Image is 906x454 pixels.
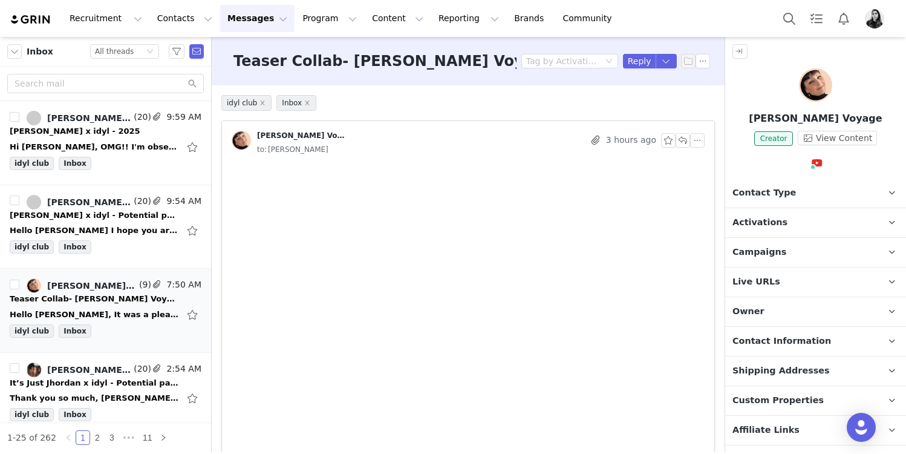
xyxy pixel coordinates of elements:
[10,309,179,321] div: Hello Ornella, It was a pleasure working with you and your brand, and I look forward to collabora...
[105,431,119,444] a: 3
[91,431,104,444] a: 2
[47,281,137,291] div: [PERSON_NAME] VOYAGE, [PERSON_NAME]
[220,5,295,32] button: Messages
[725,111,906,126] p: [PERSON_NAME] Voyage
[47,197,131,207] div: [PERSON_NAME], [PERSON_NAME]
[65,434,72,441] i: icon: left
[59,324,91,338] span: Inbox
[10,157,54,170] span: idyl club
[222,121,714,166] div: [PERSON_NAME] Voyage 3 hours agoto:[PERSON_NAME]
[146,48,154,56] i: icon: down
[10,408,54,421] span: idyl club
[27,195,131,209] a: [PERSON_NAME], [PERSON_NAME]
[47,113,131,123] div: [PERSON_NAME], [PERSON_NAME], [PERSON_NAME]
[95,45,134,58] div: All threads
[232,131,348,150] a: [PERSON_NAME] Voyage
[188,79,197,88] i: icon: search
[732,394,824,407] span: Custom Properties
[189,44,204,59] span: Send Email
[507,5,555,32] a: Brands
[803,5,830,32] a: Tasks
[732,305,764,318] span: Owner
[10,392,179,404] div: Thank you so much, Ornella!! Let us know if you would like to work with her again for holiday. x ...
[10,293,179,305] div: Teaser Collab- Cheri Voyage
[10,225,179,237] div: Hello Ornella I hope you are doing well? I would really love to collaborate again with IDYL. I ad...
[10,125,140,137] div: Monroe Steele x idyl - 2025
[276,95,316,111] span: Inbox
[257,131,348,140] div: [PERSON_NAME] Voyage
[10,324,54,338] span: idyl club
[799,68,832,102] img: Cheri Voyage
[61,430,76,445] li: Previous Page
[139,431,156,444] a: 11
[732,364,830,378] span: Shipping Addresses
[47,365,131,375] div: [PERSON_NAME], Jhordan Borboa, [DOMAIN_NAME][EMAIL_ADDRESS][PERSON_NAME][DOMAIN_NAME], [PERSON_NA...
[732,424,800,437] span: Affiliate Links
[62,5,149,32] button: Recruitment
[27,111,131,125] a: [PERSON_NAME], [PERSON_NAME], [PERSON_NAME]
[732,335,831,348] span: Contact Information
[10,209,179,222] div: Hayley Clough x idyl - Potential partnership
[7,74,204,93] input: Search mail
[119,430,139,445] span: •••
[776,5,803,32] button: Search
[131,195,151,208] span: (20)
[798,131,877,145] button: View Content
[847,413,876,442] div: Open Intercom Messenger
[27,45,53,58] span: Inbox
[221,95,272,111] span: idyl club
[7,430,56,445] li: 1-25 of 262
[732,216,787,229] span: Activations
[150,5,220,32] button: Contacts
[295,5,364,32] button: Program
[27,363,131,377] a: [PERSON_NAME], Jhordan Borboa, [DOMAIN_NAME][EMAIL_ADDRESS][PERSON_NAME][DOMAIN_NAME], [PERSON_NA...
[606,133,656,148] span: 3 hours ago
[605,58,613,66] i: icon: down
[732,275,780,289] span: Live URLs
[139,430,157,445] li: 11
[27,363,41,377] img: baddd4fa-2811-4f59-b1ce-87579c4dad32.jpg
[10,14,52,25] img: grin logo
[865,9,884,28] img: 3988666f-b618-4335-b92d-0222703392cd.jpg
[232,131,251,150] img: b2a4e4fc-b9b7-475c-b375-f641e3426dc0--s.jpg
[858,9,896,28] button: Profile
[59,240,91,254] span: Inbox
[131,111,151,123] span: (20)
[76,431,90,444] a: 1
[131,363,151,375] span: (20)
[137,278,151,291] span: (9)
[304,100,310,106] i: icon: close
[732,186,796,200] span: Contact Type
[160,434,167,441] i: icon: right
[59,157,91,170] span: Inbox
[556,5,625,32] a: Community
[105,430,119,445] li: 3
[431,5,506,32] button: Reporting
[732,246,786,259] span: Campaigns
[90,430,105,445] li: 2
[754,131,794,146] span: Creator
[830,5,857,32] button: Notifications
[59,408,91,421] span: Inbox
[10,141,179,153] div: Hi Monroe, OMG!! I'm obsessed!! The video, the hoops, the stacking with the solar cuff, it's abso...
[10,377,179,389] div: It’s Just Jhordan x idyl - Potential partnership
[365,5,431,32] button: Content
[10,240,54,254] span: idyl club
[119,430,139,445] li: Next 3 Pages
[526,55,598,67] div: Tag by Activation
[27,278,41,293] img: b2a4e4fc-b9b7-475c-b375-f641e3426dc0--s.jpg
[27,278,137,293] a: [PERSON_NAME] VOYAGE, [PERSON_NAME]
[76,430,90,445] li: 1
[259,100,266,106] i: icon: close
[623,54,656,68] button: Reply
[156,430,171,445] li: Next Page
[233,50,553,72] h3: Teaser Collab- [PERSON_NAME] Voyage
